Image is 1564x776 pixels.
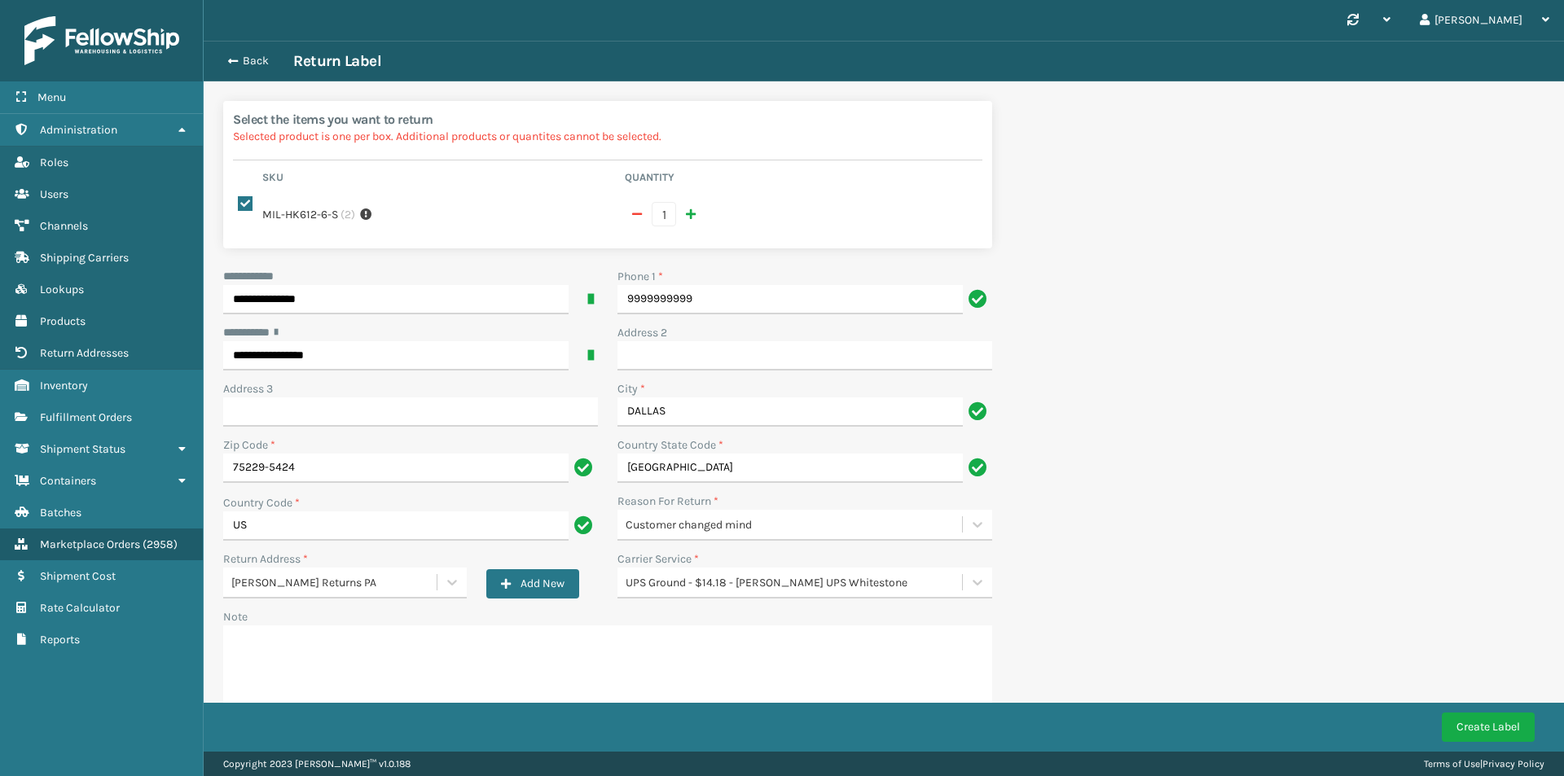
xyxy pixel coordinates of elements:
[40,537,140,551] span: Marketplace Orders
[617,550,699,568] label: Carrier Service
[262,206,338,223] label: MIL-HK612-6-S
[620,170,982,190] th: Quantity
[40,283,84,296] span: Lookups
[233,128,982,145] p: Selected product is one per box. Additional products or quantites cannot be selected.
[40,601,120,615] span: Rate Calculator
[1442,712,1535,742] button: Create Label
[223,550,308,568] label: Return Address
[233,111,982,128] h2: Select the items you want to return
[40,123,117,137] span: Administration
[40,379,88,392] span: Inventory
[223,610,248,624] label: Note
[40,346,129,360] span: Return Addresses
[40,219,88,233] span: Channels
[40,187,68,201] span: Users
[223,436,275,454] label: Zip Code
[223,752,411,776] p: Copyright 2023 [PERSON_NAME]™ v 1.0.188
[24,16,179,65] img: logo
[340,206,355,223] span: ( 2 )
[40,251,129,265] span: Shipping Carriers
[37,90,66,104] span: Menu
[40,506,81,520] span: Batches
[40,410,132,424] span: Fulfillment Orders
[626,574,964,591] div: UPS Ground - $14.18 - [PERSON_NAME] UPS Whitestone
[626,516,964,533] div: Customer changed mind
[1424,758,1480,769] a: Terms of Use
[223,494,300,511] label: Country Code
[617,436,723,454] label: Country State Code
[40,442,125,456] span: Shipment Status
[617,268,663,285] label: Phone 1
[40,633,80,647] span: Reports
[617,380,645,397] label: City
[40,569,116,583] span: Shipment Cost
[1483,758,1544,769] a: Privacy Policy
[617,493,718,510] label: Reason For Return
[143,537,178,551] span: ( 2958 )
[223,380,273,397] label: Address 3
[1424,752,1544,776] div: |
[617,324,667,341] label: Address 2
[40,314,86,328] span: Products
[40,474,96,488] span: Containers
[293,51,381,71] h3: Return Label
[218,54,293,68] button: Back
[231,574,438,591] div: [PERSON_NAME] Returns PA
[486,569,579,598] button: Add New
[40,156,68,169] span: Roles
[257,170,620,190] th: Sku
